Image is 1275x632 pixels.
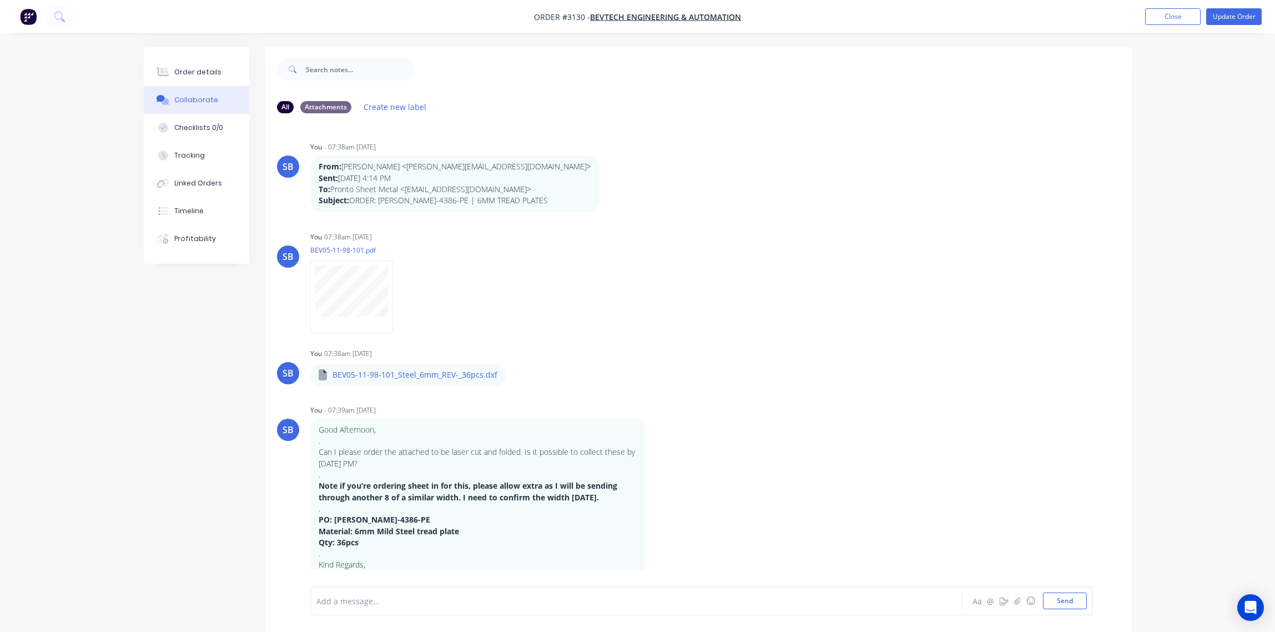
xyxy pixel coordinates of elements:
div: - 07:38am [DATE] [324,142,376,152]
div: You [310,232,322,242]
button: Create new label [358,99,432,114]
strong: To: [319,184,330,194]
button: ☺ [1024,594,1037,608]
button: Aa [971,594,984,608]
p: [PERSON_NAME] <[PERSON_NAME][EMAIL_ADDRESS][DOMAIN_NAME]> [DATE] 4:14 PM Pronto Sheet Metal <[EMA... [319,161,591,206]
img: Factory [20,8,37,25]
input: Search notes... [306,58,416,81]
div: Checklists 0/0 [174,123,223,133]
div: Timeline [174,206,204,216]
p: . [319,548,637,559]
div: - 07:39am [DATE] [324,405,376,415]
div: You [310,142,322,152]
div: Order details [174,67,221,77]
button: Order details [144,58,249,86]
button: Collaborate [144,86,249,114]
strong: Note if you’re ordering sheet in for this, please allow extra as I will be sending through anothe... [319,480,617,502]
strong: PO: [PERSON_NAME]-4386-PE [319,514,430,525]
strong: Material: 6mm Mild Steel tread plate [319,526,459,536]
button: Profitability [144,225,249,253]
p: Kind Regards, [319,559,637,570]
div: SB [283,423,294,437]
strong: Subject: [319,195,349,205]
div: You [310,405,322,415]
button: Checklists 0/0 [144,114,249,142]
button: Linked Orders [144,169,249,197]
div: You [310,349,322,359]
div: Tracking [174,151,205,160]
div: Linked Orders [174,178,222,188]
div: SB [283,250,294,263]
div: Open Intercom Messenger [1237,594,1264,621]
div: 07:38am [DATE] [324,232,372,242]
button: Timeline [144,197,249,225]
p: . [319,435,637,447]
p: BEV05-11-98-101_Steel_6mm_REV-_36pcs.dxf [332,369,497,380]
div: Profitability [174,234,216,244]
div: All [277,101,294,113]
strong: From: [319,161,341,172]
p: . [319,503,637,514]
div: SB [283,367,294,380]
div: Collaborate [174,95,218,105]
button: @ [984,594,997,608]
span: Order #3130 - [534,12,590,22]
div: Attachments [300,101,351,113]
button: Update Order [1206,8,1262,25]
p: BEV05-11-98-101.pdf [310,245,404,255]
strong: Sent: [319,173,338,183]
p: . [319,469,637,480]
button: Tracking [144,142,249,169]
strong: Qty: 36pcs [319,537,359,548]
p: Good Afternoon, [319,424,637,435]
button: Close [1145,8,1201,25]
button: Send [1043,593,1087,609]
div: SB [283,160,294,173]
div: 07:38am [DATE] [324,349,372,359]
p: Can I please order the attached to be laser cut and folded. Is it possible to collect these by [D... [319,447,637,469]
a: Bevtech Engineering & Automation [590,12,741,22]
